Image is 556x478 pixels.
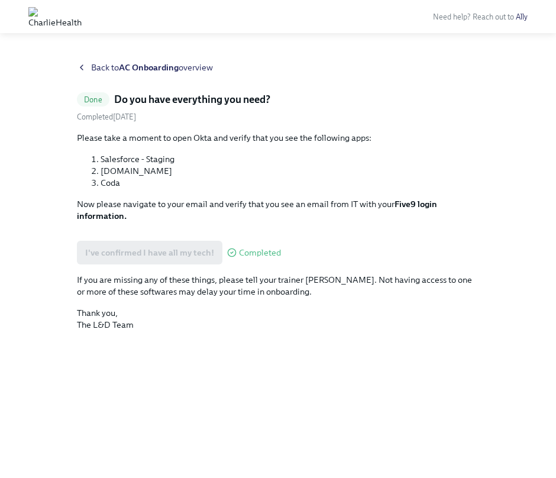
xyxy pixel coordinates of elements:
[516,12,528,21] a: Ally
[91,62,213,73] span: Back to overview
[28,7,82,26] img: CharlieHealth
[77,95,109,104] span: Done
[101,153,479,165] li: Salesforce - Staging
[77,62,479,73] a: Back toAC Onboardingoverview
[119,62,179,73] strong: AC Onboarding
[77,198,479,222] p: Now please navigate to your email and verify that you see an email from IT with your
[433,12,528,21] span: Need help? Reach out to
[77,307,479,331] p: Thank you, The L&D Team
[77,112,136,121] span: Completed [DATE]
[101,177,479,189] li: Coda
[114,92,270,106] h5: Do you have everything you need?
[77,132,479,144] p: Please take a moment to open Okta and verify that you see the following apps:
[101,165,479,177] li: [DOMAIN_NAME]
[239,248,281,257] span: Completed
[77,274,479,298] p: If you are missing any of these things, please tell your trainer [PERSON_NAME]. Not having access...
